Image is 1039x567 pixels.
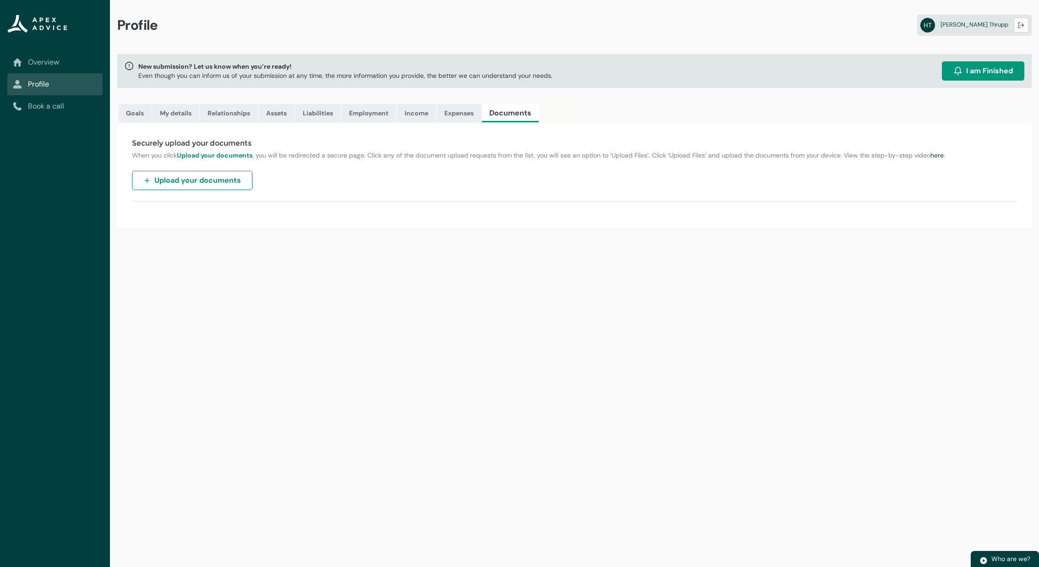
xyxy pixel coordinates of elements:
a: HT[PERSON_NAME] Thrupp [917,15,1032,36]
button: I am Finished [942,61,1024,81]
a: here [930,151,944,159]
img: plus.svg [143,177,151,184]
h4: Securely upload your documents [132,138,1017,149]
img: play.svg [979,556,988,565]
a: Overview [13,57,97,68]
button: Logout [1014,18,1028,33]
a: Relationships [200,104,258,122]
img: alarm.svg [953,66,962,76]
span: [PERSON_NAME] Thrupp [941,21,1008,28]
a: Employment [341,104,396,122]
a: Book a call [13,101,97,112]
a: Assets [258,104,295,122]
p: Even though you can inform us of your submission at any time, the more information you provide, t... [138,71,552,80]
a: Income [397,104,436,122]
span: New submission? Let us know when you’re ready! [138,62,552,71]
span: I am Finished [966,65,1013,76]
img: Apex Advice Group [7,15,67,33]
a: My details [152,104,199,122]
a: Goals [119,104,152,122]
button: Upload your documents [132,171,252,190]
nav: Sub page [7,51,103,117]
a: Profile [13,79,97,90]
span: Upload your documents [154,175,241,186]
strong: Upload your documents [177,151,252,159]
span: Who are we? [991,555,1030,563]
span: Profile [117,16,158,34]
a: Expenses [437,104,481,122]
a: Documents [482,104,539,122]
p: When you click , you will be redirected a secure page. Click any of the document upload requests ... [132,151,1017,160]
abbr: HT [920,18,935,33]
a: Liabilities [295,104,341,122]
